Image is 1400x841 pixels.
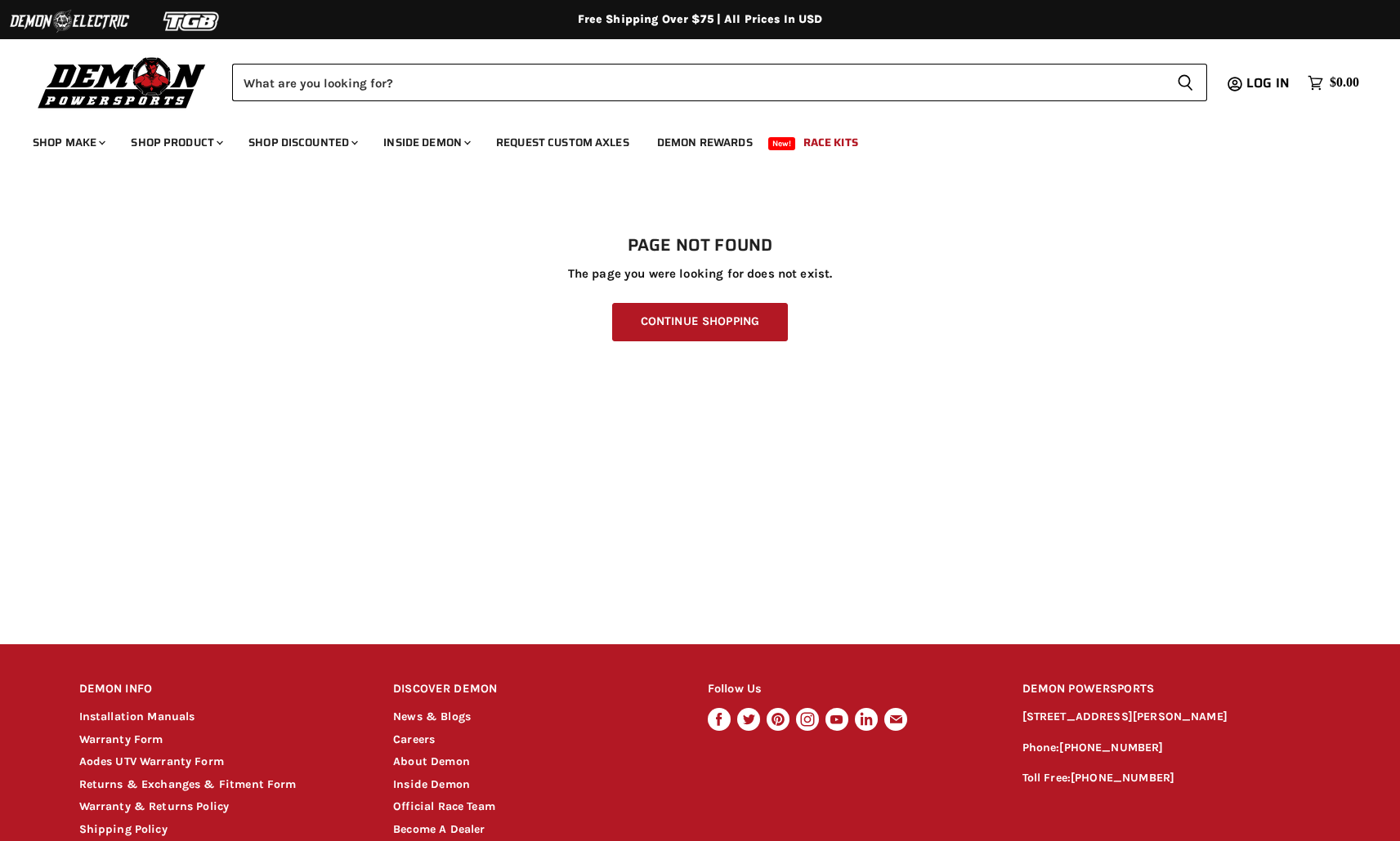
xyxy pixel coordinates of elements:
[1022,739,1322,758] p: Phone:
[1299,71,1367,95] a: $0.00
[79,236,1322,256] h1: Page not found
[20,126,115,159] a: Shop Make
[79,732,163,746] a: Warranty Form
[484,126,642,159] a: Request Custom Axles
[79,670,363,709] h2: DEMON INFO
[1022,670,1322,709] h2: DEMON POWERSPORTS
[79,754,224,768] a: Aodes UTV Warranty Form
[47,12,1354,27] div: Free Shipping Over $75 | All Prices In USD
[232,64,1207,101] form: Product
[393,777,470,791] a: Inside Demon
[393,732,435,746] a: Careers
[393,754,470,768] a: About Demon
[79,822,168,836] a: Shipping Policy
[1164,64,1207,101] button: Search
[612,303,788,341] a: Continue Shopping
[79,267,1322,281] p: The page you were looking for does not exist.
[393,710,471,723] a: News & Blogs
[645,126,765,159] a: Demon Rewards
[393,670,677,709] h2: DISCOVER DEMON
[1330,75,1359,91] span: $0.00
[20,119,1355,159] ul: Main menu
[791,126,870,159] a: Race Kits
[708,670,991,709] h2: Follow Us
[33,53,212,111] img: Demon Powersports
[393,822,485,836] a: Become A Dealer
[131,6,253,37] img: TGB Logo 2
[1022,769,1322,788] p: Toll Free:
[119,126,233,159] a: Shop Product
[1239,76,1299,91] a: Log in
[1022,708,1322,727] p: [STREET_ADDRESS][PERSON_NAME]
[1071,771,1174,785] a: [PHONE_NUMBER]
[768,137,796,150] span: New!
[236,126,368,159] a: Shop Discounted
[1246,73,1290,93] span: Log in
[232,64,1164,101] input: Search
[393,799,495,813] a: Official Race Team
[79,799,230,813] a: Warranty & Returns Policy
[371,126,481,159] a: Inside Demon
[8,6,131,37] img: Demon Electric Logo 2
[79,710,195,723] a: Installation Manuals
[79,777,297,791] a: Returns & Exchanges & Fitment Form
[1059,741,1163,754] a: [PHONE_NUMBER]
